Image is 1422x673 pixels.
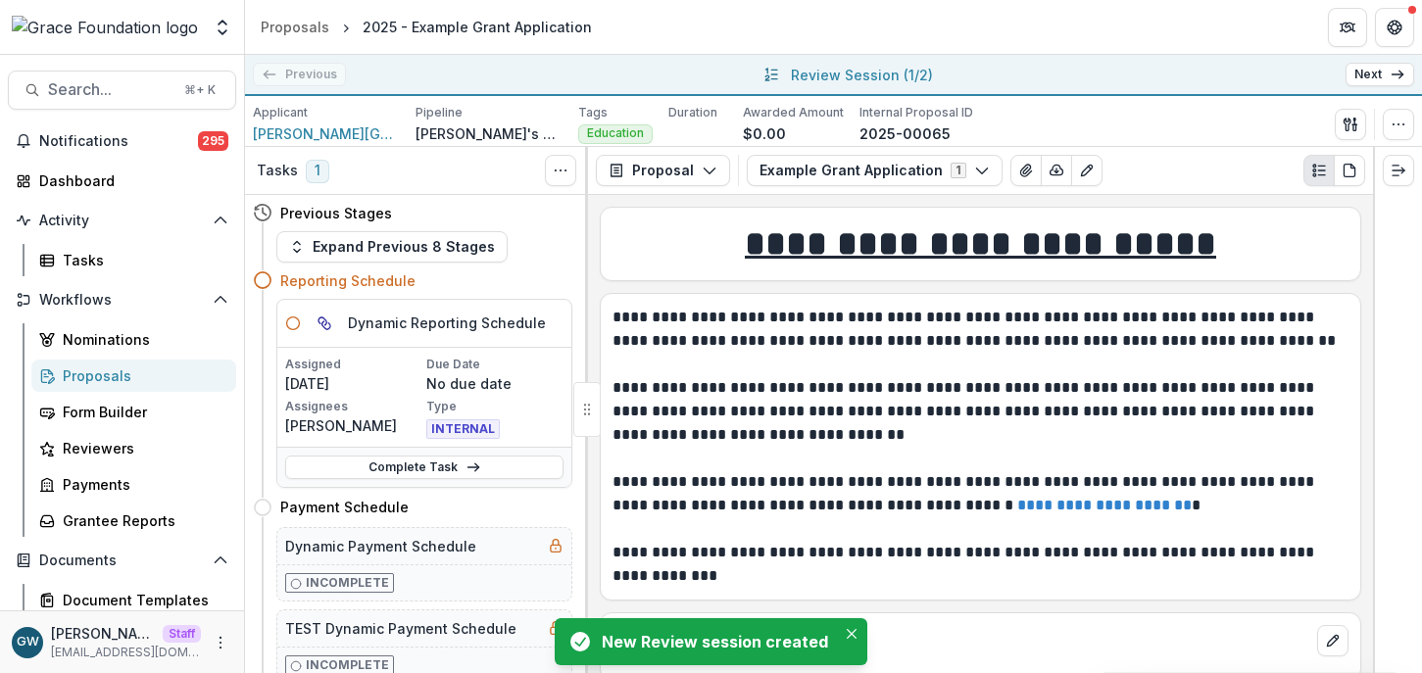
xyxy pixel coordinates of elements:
div: Tasks [63,250,221,270]
button: PDF view [1334,155,1365,186]
p: [PERSON_NAME] [285,415,422,436]
div: Grantee Reports [63,510,221,531]
p: Type [426,398,564,415]
h4: Reporting Schedule [280,270,416,291]
p: [EMAIL_ADDRESS][DOMAIN_NAME] [51,644,201,661]
h5: TEST Dynamic Payment Schedule [285,618,516,639]
div: Grace Willig [17,636,39,649]
a: Dashboard [8,165,236,197]
button: More [209,631,232,654]
p: 2025-00065 [859,123,951,144]
p: $0.00 [743,123,786,144]
nav: breadcrumb [253,13,600,41]
button: Proposal [596,155,730,186]
button: Open entity switcher [209,8,236,47]
p: [DATE] [285,373,422,394]
a: Nominations [31,323,236,356]
p: No due date [426,373,564,394]
button: View Attached Files [1010,155,1042,186]
button: Open Activity [8,205,236,236]
span: Search... [48,80,172,99]
div: Form Builder [63,402,221,422]
span: Documents [39,553,205,569]
p: Staff [163,625,201,643]
p: Duration [668,104,717,121]
button: Toggle View Cancelled Tasks [545,155,576,186]
span: Activity [39,213,205,229]
a: [PERSON_NAME][GEOGRAPHIC_DATA] [253,123,400,144]
a: Grantee Reports [31,505,236,537]
p: Assigned [285,356,422,373]
div: Dashboard [39,170,221,191]
div: ⌘ + K [180,79,220,101]
button: Get Help [1375,8,1414,47]
a: Reviewers [31,432,236,464]
div: Nominations [63,329,221,350]
p: Applicant [253,104,308,121]
a: Document Templates [31,584,236,616]
button: View dependent tasks [309,308,340,339]
p: Review Session ( 1/2 ) [791,65,933,85]
span: Education [587,126,644,140]
h5: Dynamic Reporting Schedule [348,312,546,333]
p: Due Date [426,356,564,373]
p: Incomplete [306,574,389,592]
div: 2025 - Example Grant Application [363,17,592,37]
span: Notifications [39,133,198,150]
button: All submissions [760,63,783,86]
button: Search... [8,71,236,110]
a: Tasks [31,244,236,276]
h4: Previous Stages [280,203,392,223]
p: [PERSON_NAME]'s Test Pipeline [416,123,563,144]
h3: Tasks [257,163,298,179]
h4: Payment Schedule [280,497,409,517]
button: Notifications295 [8,125,236,157]
button: Example Grant Application1 [747,155,1003,186]
p: Internal Proposal ID [859,104,973,121]
div: Proposals [261,17,329,37]
button: edit [1317,625,1348,656]
button: Open Documents [8,545,236,576]
span: 1 [306,160,329,183]
span: Workflows [39,292,205,309]
p: Pipeline [416,104,463,121]
div: Proposals [63,365,221,386]
a: Proposals [253,13,337,41]
span: INTERNAL [426,419,500,439]
button: Partners [1328,8,1367,47]
p: Assignees [285,398,422,415]
div: Document Templates [63,590,221,610]
button: Plaintext view [1303,155,1335,186]
p: [PERSON_NAME] [51,623,155,644]
a: Proposals [31,360,236,392]
a: Complete Task [285,456,564,479]
img: Grace Foundation logo [12,16,198,39]
button: Expand right [1383,155,1414,186]
h5: Dynamic Payment Schedule [285,536,476,556]
button: Open Workflows [8,284,236,315]
div: Payments [63,474,221,495]
a: Payments [31,468,236,501]
p: Awarded Amount [743,104,844,121]
p: Tags [578,104,608,121]
div: Reviewers [63,438,221,458]
button: Edit as form [1071,155,1103,186]
button: Close [840,622,863,646]
span: 295 [198,131,228,151]
a: Form Builder [31,396,236,428]
button: Expand Previous 8 Stages [276,231,508,263]
a: Next [1346,63,1414,86]
p: Tax-ID Number (EIN) [613,629,1309,652]
div: New Review session created [602,630,828,653]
